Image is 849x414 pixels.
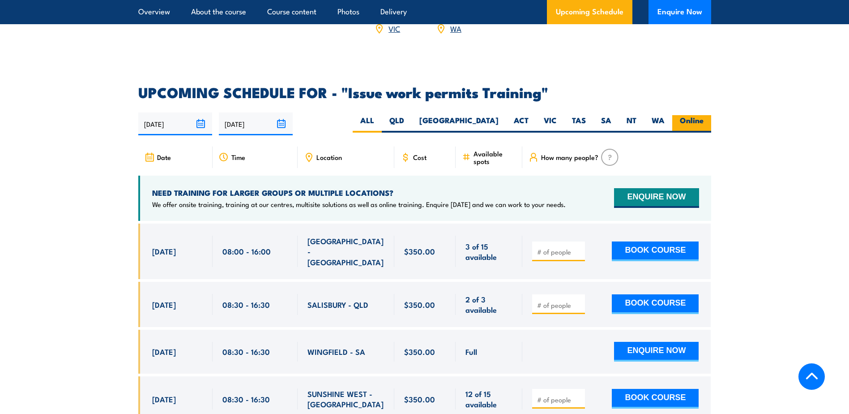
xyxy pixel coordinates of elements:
span: Time [231,153,245,161]
input: To date [219,112,293,135]
span: SALISBURY - QLD [307,299,368,310]
label: Online [672,115,711,133]
label: ACT [506,115,536,133]
label: SA [593,115,619,133]
button: BOOK COURSE [612,389,699,409]
span: [DATE] [152,346,176,357]
button: BOOK COURSE [612,241,699,261]
span: $350.00 [404,246,435,256]
span: Available spots [474,150,516,165]
a: VIC [388,23,400,34]
span: [GEOGRAPHIC_DATA] - [GEOGRAPHIC_DATA] [307,236,384,267]
span: Location [316,153,342,161]
span: 3 of 15 available [465,241,512,262]
span: WINGFIELD - SA [307,346,365,357]
label: TAS [564,115,593,133]
label: WA [644,115,672,133]
span: [DATE] [152,394,176,404]
span: $350.00 [404,346,435,357]
input: From date [138,112,212,135]
span: Date [157,153,171,161]
span: 08:30 - 16:30 [222,299,270,310]
label: QLD [382,115,412,133]
h4: NEED TRAINING FOR LARGER GROUPS OR MULTIPLE LOCATIONS? [152,188,566,198]
span: SUNSHINE WEST - [GEOGRAPHIC_DATA] [307,388,384,410]
label: NT [619,115,644,133]
span: 12 of 15 available [465,388,512,410]
label: VIC [536,115,564,133]
span: $350.00 [404,299,435,310]
input: # of people [537,301,582,310]
input: # of people [537,395,582,404]
a: WA [450,23,461,34]
button: ENQUIRE NOW [614,188,699,208]
span: Cost [413,153,427,161]
p: We offer onsite training, training at our centres, multisite solutions as well as online training... [152,200,566,209]
label: [GEOGRAPHIC_DATA] [412,115,506,133]
span: How many people? [541,153,598,161]
span: Full [465,346,477,357]
span: 08:30 - 16:30 [222,394,270,404]
span: 08:30 - 16:30 [222,346,270,357]
span: [DATE] [152,246,176,256]
h2: UPCOMING SCHEDULE FOR - "Issue work permits Training" [138,86,711,98]
span: $350.00 [404,394,435,404]
span: 08:00 - 16:00 [222,246,271,256]
input: # of people [537,247,582,256]
label: ALL [353,115,382,133]
span: 2 of 3 available [465,294,512,315]
button: ENQUIRE NOW [614,342,699,362]
button: BOOK COURSE [612,294,699,314]
span: [DATE] [152,299,176,310]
